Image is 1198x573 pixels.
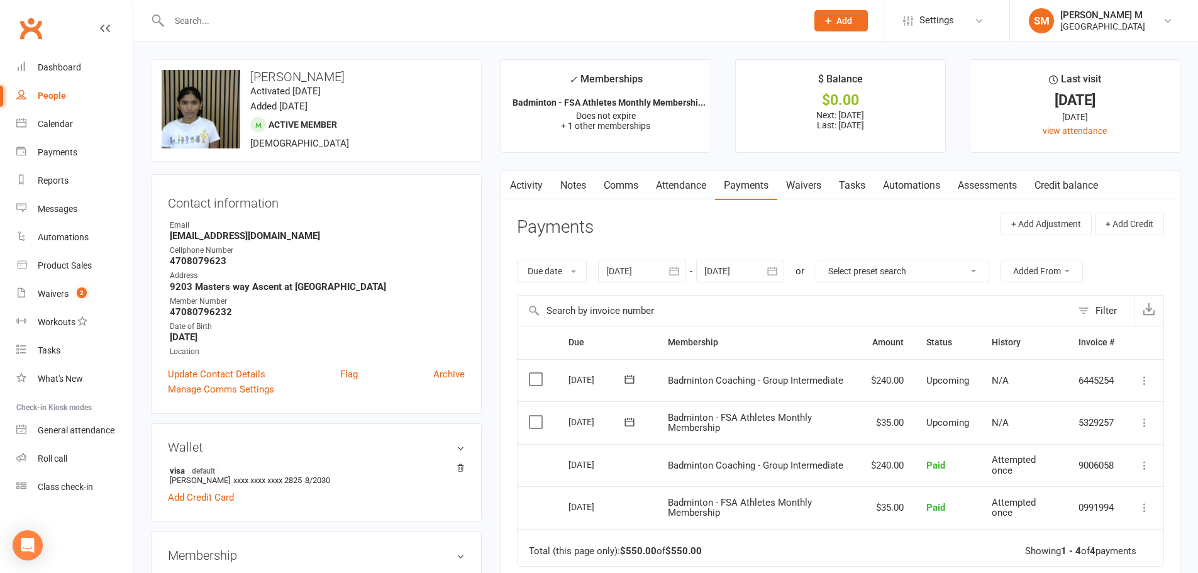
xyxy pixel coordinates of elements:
strong: 9203 Masters way Ascent at [GEOGRAPHIC_DATA] [170,281,465,292]
span: Upcoming [926,417,969,428]
a: view attendance [1043,126,1107,136]
th: History [980,326,1067,359]
a: Waivers [777,171,830,200]
td: 9006058 [1067,444,1126,487]
div: or [796,264,804,279]
div: Total (this page only): of [529,546,702,557]
td: $240.00 [860,359,915,402]
div: People [38,91,66,101]
a: Automations [874,171,949,200]
a: Archive [433,367,465,382]
th: Amount [860,326,915,359]
strong: 4 [1090,545,1095,557]
button: Add [814,10,868,31]
p: Next: [DATE] Last: [DATE] [747,110,934,130]
a: Flag [340,367,358,382]
a: Tasks [16,337,133,365]
li: [PERSON_NAME] [168,464,465,487]
i: ✓ [569,74,577,86]
div: Address [170,270,465,282]
span: Settings [919,6,954,35]
div: Location [170,346,465,358]
td: $35.00 [860,486,915,529]
a: Waivers 2 [16,280,133,308]
a: Manage Comms Settings [168,382,274,397]
span: [DEMOGRAPHIC_DATA] [250,138,349,149]
h3: Contact information [168,191,465,210]
div: Messages [38,204,77,214]
a: Automations [16,223,133,252]
span: Badminton Coaching - Group Intermediate [668,460,843,471]
div: Product Sales [38,260,92,270]
a: Tasks [830,171,874,200]
a: Credit balance [1026,171,1107,200]
a: Comms [595,171,647,200]
a: Product Sales [16,252,133,280]
span: Upcoming [926,375,969,386]
time: Added [DATE] [250,101,308,112]
img: image1755458483.png [162,70,240,148]
div: Open Intercom Messenger [13,530,43,560]
div: Payments [38,147,77,157]
span: Active member [269,120,337,130]
span: 2 [77,287,87,298]
div: Calendar [38,119,73,129]
a: Activity [501,171,552,200]
th: Status [915,326,980,359]
span: N/A [992,375,1009,386]
div: Tasks [38,345,60,355]
div: [DATE] [982,110,1168,124]
a: What's New [16,365,133,393]
a: Class kiosk mode [16,473,133,501]
td: 5329257 [1067,401,1126,444]
span: Add [836,16,852,26]
a: Payments [715,171,777,200]
span: Attempted once [992,454,1036,476]
div: Reports [38,175,69,186]
div: Automations [38,232,89,242]
input: Search... [165,12,798,30]
div: Roll call [38,453,67,464]
div: Member Number [170,296,465,308]
span: 8/2030 [305,476,330,485]
div: $ Balance [818,71,863,94]
a: Roll call [16,445,133,473]
div: Class check-in [38,482,93,492]
strong: visa [170,465,458,476]
a: Calendar [16,110,133,138]
td: $35.00 [860,401,915,444]
button: + Add Credit [1095,213,1164,235]
div: Email [170,220,465,231]
a: Attendance [647,171,715,200]
a: Assessments [949,171,1026,200]
h3: Wallet [168,440,465,454]
div: [DATE] [568,412,626,431]
div: Date of Birth [170,321,465,333]
strong: [EMAIL_ADDRESS][DOMAIN_NAME] [170,230,465,242]
button: + Add Adjustment [1001,213,1092,235]
div: General attendance [38,425,114,435]
span: default [188,465,219,476]
span: Does not expire [576,111,636,121]
div: [DATE] [982,94,1168,107]
a: Reports [16,167,133,195]
div: Last visit [1049,71,1101,94]
strong: $550.00 [665,545,702,557]
td: $240.00 [860,444,915,487]
th: Due [557,326,657,359]
div: What's New [38,374,83,384]
h3: Payments [517,218,594,237]
span: Attempted once [992,497,1036,519]
strong: $550.00 [620,545,657,557]
span: Paid [926,502,945,513]
button: Added From [1001,260,1083,282]
a: People [16,82,133,110]
div: [PERSON_NAME] M [1060,9,1145,21]
div: [DATE] [568,497,626,516]
a: Messages [16,195,133,223]
a: Add Credit Card [168,490,234,505]
div: SM [1029,8,1054,33]
div: [DATE] [568,370,626,389]
a: Notes [552,171,595,200]
a: Workouts [16,308,133,337]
